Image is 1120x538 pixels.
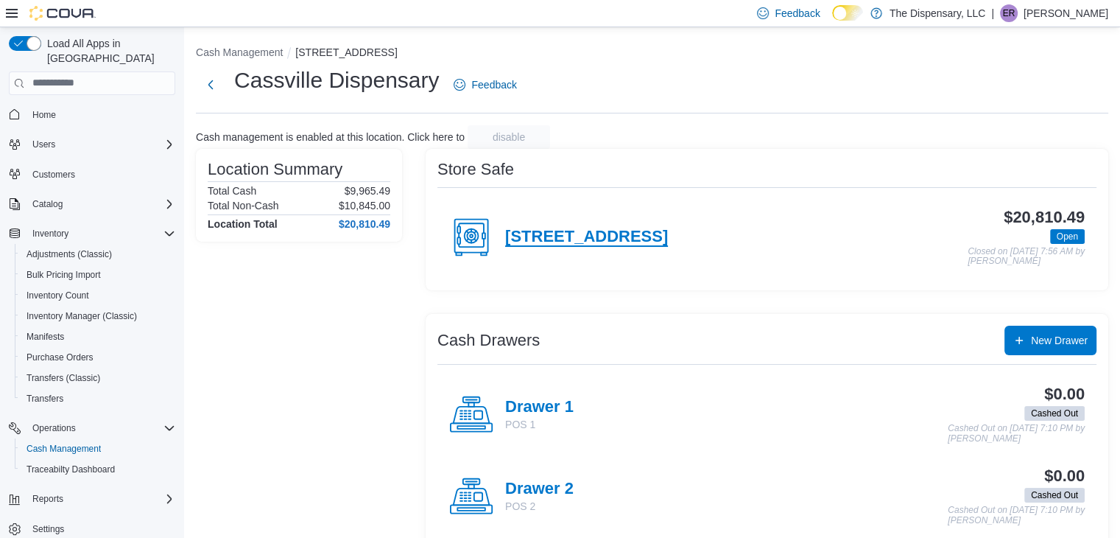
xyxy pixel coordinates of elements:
span: Home [32,109,56,121]
button: Traceabilty Dashboard [15,459,181,480]
input: Dark Mode [832,5,863,21]
h3: $20,810.49 [1004,209,1085,226]
a: Transfers (Classic) [21,369,106,387]
span: ER [1003,4,1015,22]
span: Inventory Manager (Classic) [21,307,175,325]
span: Bulk Pricing Import [27,269,101,281]
span: Customers [32,169,75,181]
span: Transfers (Classic) [21,369,175,387]
span: Open [1057,230,1078,243]
span: Cashed Out [1024,406,1085,421]
button: Reports [3,489,181,509]
a: Bulk Pricing Import [21,266,107,284]
p: $9,965.49 [345,185,390,197]
span: Users [27,136,175,153]
p: Cashed Out on [DATE] 7:10 PM by [PERSON_NAME] [948,424,1085,444]
button: Next [196,70,225,99]
button: Inventory Count [15,285,181,306]
h6: Total Non-Cash [208,200,279,212]
span: Settings [32,523,64,535]
p: Cashed Out on [DATE] 7:10 PM by [PERSON_NAME] [948,506,1085,525]
a: Feedback [448,70,522,99]
a: Settings [27,520,70,538]
span: Cashed Out [1031,407,1078,420]
span: Feedback [775,6,820,21]
nav: An example of EuiBreadcrumbs [196,45,1108,63]
h4: Location Total [208,218,278,230]
span: Cashed Out [1024,488,1085,503]
h6: Total Cash [208,185,256,197]
span: Adjustments (Classic) [27,248,112,260]
span: Settings [27,520,175,538]
span: Cash Management [27,443,101,455]
h4: Drawer 2 [505,480,574,499]
img: Cova [29,6,96,21]
button: Catalog [3,194,181,214]
span: Catalog [27,195,175,213]
h3: Location Summary [208,161,342,178]
button: Operations [27,419,82,437]
span: Open [1050,229,1085,244]
a: Transfers [21,390,69,408]
span: Traceabilty Dashboard [21,461,175,478]
span: Traceabilty Dashboard [27,464,115,475]
button: Inventory [3,223,181,244]
button: Reports [27,490,69,508]
button: disable [468,125,550,149]
button: Operations [3,418,181,439]
button: New Drawer [1004,326,1096,355]
h4: Drawer 1 [505,398,574,417]
p: The Dispensary, LLC [890,4,985,22]
a: Purchase Orders [21,349,99,366]
span: Reports [32,493,63,505]
a: Adjustments (Classic) [21,245,118,263]
button: Transfers (Classic) [15,368,181,388]
button: Inventory Manager (Classic) [15,306,181,326]
button: Bulk Pricing Import [15,265,181,285]
p: POS 1 [505,417,574,432]
p: Closed on [DATE] 7:56 AM by [PERSON_NAME] [968,247,1085,267]
p: Cash management is enabled at this location. Click here to [196,131,465,143]
h3: $0.00 [1044,385,1085,403]
a: Cash Management [21,440,107,458]
h3: Cash Drawers [437,332,540,349]
span: Customers [27,165,175,184]
span: Transfers [27,393,63,405]
span: disable [493,130,525,144]
span: Bulk Pricing Import [21,266,175,284]
span: Inventory Manager (Classic) [27,310,137,322]
button: Cash Management [196,46,283,58]
span: Inventory [27,225,175,242]
p: POS 2 [505,499,574,514]
a: Customers [27,166,81,184]
span: Manifests [27,331,64,343]
a: Inventory Count [21,287,95,304]
button: Users [27,136,61,153]
span: Inventory [32,228,68,240]
button: Catalog [27,195,68,213]
button: Inventory [27,225,74,242]
span: Catalog [32,198,63,210]
a: Manifests [21,328,70,346]
button: Users [3,134,181,155]
span: Cashed Out [1031,489,1078,502]
a: Home [27,106,62,124]
h1: Cassville Dispensary [234,66,439,95]
h3: $0.00 [1044,467,1085,485]
span: Load All Apps in [GEOGRAPHIC_DATA] [41,36,175,66]
button: Transfers [15,388,181,409]
h4: $20,810.49 [339,218,390,230]
span: Users [32,139,55,150]
h3: Store Safe [437,161,514,178]
button: Customers [3,164,181,185]
span: Operations [32,422,76,434]
a: Traceabilty Dashboard [21,461,121,478]
span: Transfers [21,390,175,408]
span: Feedback [471,77,516,92]
a: Inventory Manager (Classic) [21,307,143,325]
span: Reports [27,490,175,508]
div: Eduardo Rogel [1000,4,1018,22]
button: Cash Management [15,439,181,459]
p: [PERSON_NAME] [1024,4,1108,22]
button: Purchase Orders [15,347,181,368]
